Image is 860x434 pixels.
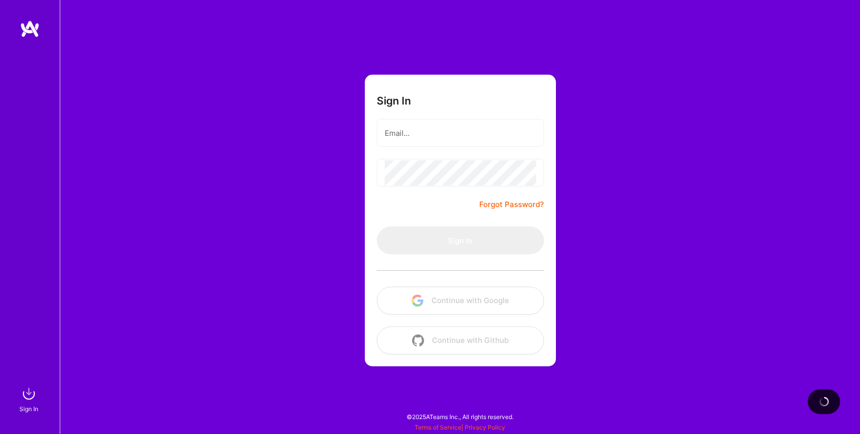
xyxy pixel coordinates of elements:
input: Email... [385,120,536,146]
a: Terms of Service [415,424,461,431]
div: Sign In [19,404,38,414]
img: sign in [19,384,39,404]
button: Continue with Google [377,287,544,315]
a: Forgot Password? [479,199,544,211]
a: sign inSign In [21,384,39,414]
button: Continue with Github [377,326,544,354]
img: icon [412,334,424,346]
h3: Sign In [377,95,411,107]
span: | [415,424,505,431]
div: © 2025 ATeams Inc., All rights reserved. [60,404,860,429]
img: icon [412,295,424,307]
img: logo [20,20,40,38]
img: loading [819,397,829,407]
button: Sign In [377,226,544,254]
a: Privacy Policy [465,424,505,431]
